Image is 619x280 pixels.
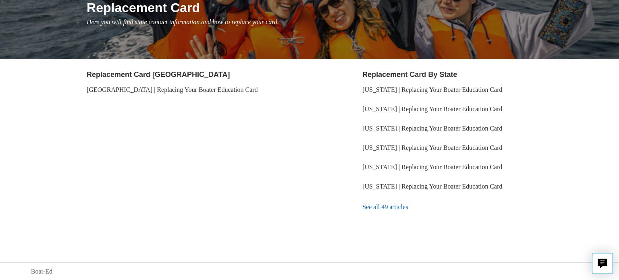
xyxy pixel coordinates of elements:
[362,164,502,170] a: [US_STATE] | Replacing Your Boater Education Card
[362,196,588,218] a: See all 49 articles
[362,125,502,132] a: [US_STATE] | Replacing Your Boater Education Card
[87,17,588,27] p: Here you will find state contact information and how to replace your card.
[362,144,502,151] a: [US_STATE] | Replacing Your Boater Education Card
[31,267,52,276] a: Boat-Ed
[592,253,613,274] button: Live chat
[362,183,502,190] a: [US_STATE] | Replacing Your Boater Education Card
[362,86,502,93] a: [US_STATE] | Replacing Your Boater Education Card
[87,86,258,93] a: [GEOGRAPHIC_DATA] | Replacing Your Boater Education Card
[362,106,502,112] a: [US_STATE] | Replacing Your Boater Education Card
[362,71,457,79] a: Replacement Card By State
[87,71,230,79] a: Replacement Card [GEOGRAPHIC_DATA]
